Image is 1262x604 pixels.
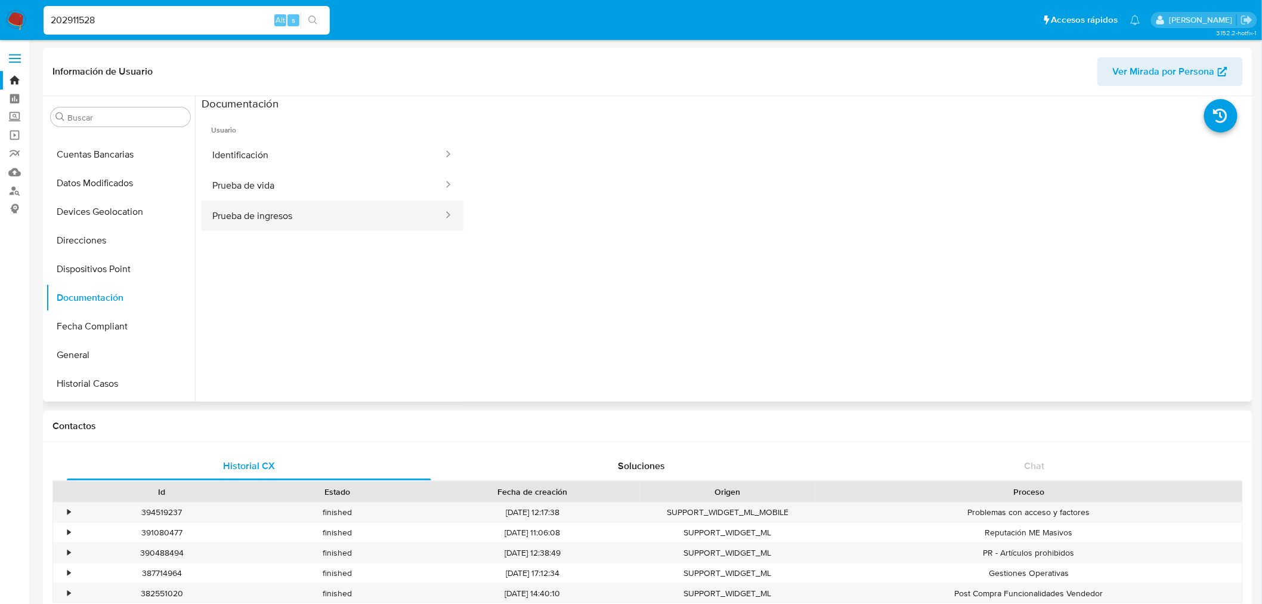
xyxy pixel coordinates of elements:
[67,527,70,538] div: •
[425,584,640,603] div: [DATE] 14:40:10
[1241,14,1253,26] a: Salir
[67,568,70,579] div: •
[249,584,425,603] div: finished
[82,486,241,498] div: Id
[74,523,249,543] div: 391080477
[55,112,65,122] button: Buscar
[640,584,815,603] div: SUPPORT_WIDGET_ML
[1051,14,1118,26] span: Accesos rápidos
[1097,57,1243,86] button: Ver Mirada por Persona
[1130,15,1140,25] a: Notificaciones
[249,503,425,522] div: finished
[815,543,1242,563] div: PR - Artículos prohibidos
[1113,57,1215,86] span: Ver Mirada por Persona
[46,341,195,369] button: General
[1169,14,1236,26] p: gregorio.negri@mercadolibre.com
[815,503,1242,522] div: Problemas con acceso y factores
[46,226,195,255] button: Direcciones
[258,486,416,498] div: Estado
[640,523,815,543] div: SUPPORT_WIDGET_ML
[52,66,153,78] h1: Información de Usuario
[815,523,1242,543] div: Reputación ME Masivos
[1025,459,1045,473] span: Chat
[640,563,815,583] div: SUPPORT_WIDGET_ML
[67,507,70,518] div: •
[46,198,195,226] button: Devices Geolocation
[276,14,285,26] span: Alt
[640,543,815,563] div: SUPPORT_WIDGET_ML
[46,255,195,283] button: Dispositivos Point
[648,486,807,498] div: Origen
[249,543,425,563] div: finished
[425,503,640,522] div: [DATE] 12:17:38
[74,563,249,583] div: 387714964
[223,459,275,473] span: Historial CX
[44,13,330,28] input: Buscar usuario o caso...
[815,563,1242,583] div: Gestiones Operativas
[618,459,666,473] span: Soluciones
[67,547,70,559] div: •
[46,283,195,312] button: Documentación
[433,486,632,498] div: Fecha de creación
[74,584,249,603] div: 382551020
[815,584,1242,603] div: Post Compra Funcionalidades Vendedor
[74,503,249,522] div: 394519237
[249,563,425,583] div: finished
[52,420,1243,432] h1: Contactos
[67,112,185,123] input: Buscar
[640,503,815,522] div: SUPPORT_WIDGET_ML_MOBILE
[301,12,325,29] button: search-icon
[46,369,195,398] button: Historial Casos
[46,140,195,169] button: Cuentas Bancarias
[824,486,1234,498] div: Proceso
[74,543,249,563] div: 390488494
[249,523,425,543] div: finished
[46,169,195,198] button: Datos Modificados
[46,312,195,341] button: Fecha Compliant
[425,563,640,583] div: [DATE] 17:12:34
[67,588,70,599] div: •
[46,398,195,427] button: Historial Riesgo PLD
[292,14,295,26] span: s
[425,523,640,543] div: [DATE] 11:06:08
[425,543,640,563] div: [DATE] 12:38:49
